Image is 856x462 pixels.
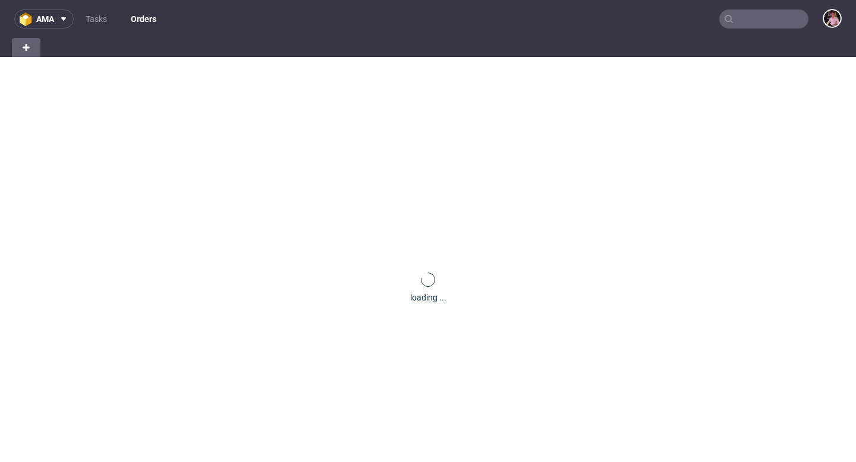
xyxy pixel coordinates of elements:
img: Aleks Ziemkowski [824,10,841,27]
img: logo [20,12,36,26]
a: Tasks [78,10,114,29]
a: Orders [124,10,163,29]
div: loading ... [410,292,446,303]
span: ama [36,15,54,23]
button: ama [14,10,74,29]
